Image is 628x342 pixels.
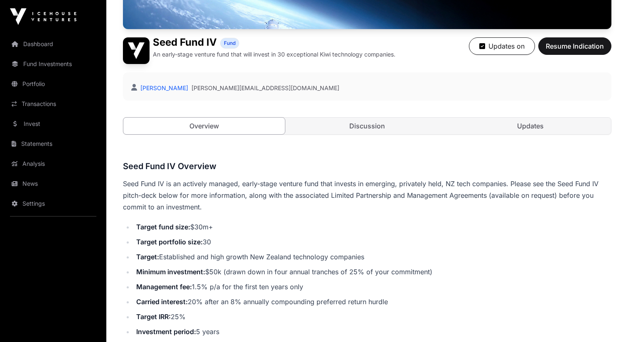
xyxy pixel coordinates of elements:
li: 1.5% p/a for the first ten years only [134,281,611,293]
li: 5 years [134,326,611,337]
li: $50k (drawn down in four annual tranches of 25% of your commitment) [134,266,611,278]
span: Fund [224,40,235,47]
strong: Carried interest: [136,298,188,306]
button: Updates on [469,37,535,55]
h1: Seed Fund IV [153,37,217,49]
li: 20% after an 8% annually compounding preferred return hurdle [134,296,611,308]
h3: Seed Fund IV Overview [123,160,611,173]
a: Fund Investments [7,55,100,73]
strong: Target portfolio size: [136,238,203,246]
a: Analysis [7,155,100,173]
a: [PERSON_NAME] [139,84,188,91]
strong: Investment period: [136,327,196,336]
li: $30m+ [134,221,611,233]
li: 25% [134,311,611,322]
a: Dashboard [7,35,100,53]
a: Transactions [7,95,100,113]
p: Seed Fund IV is an actively managed, early-stage venture fund that invests in emerging, privately... [123,178,611,213]
strong: Target fund size: [136,223,190,231]
a: Portfolio [7,75,100,93]
a: Settings [7,194,100,213]
p: An early-stage venture fund that will invest in 30 exceptional Kiwi technology companies. [153,50,395,59]
a: Resume Indication [538,46,611,54]
strong: Target: [136,253,159,261]
a: Statements [7,135,100,153]
iframe: Chat Widget [586,302,628,342]
a: Overview [123,117,285,135]
a: Invest [7,115,100,133]
strong: Minimum investment: [136,268,205,276]
img: Seed Fund IV [123,37,150,64]
a: Discussion [287,118,448,134]
a: Updates [449,118,611,134]
button: Resume Indication [538,37,611,55]
a: News [7,175,100,193]
li: Established and high growth New Zealand technology companies [134,251,611,263]
a: [PERSON_NAME][EMAIL_ADDRESS][DOMAIN_NAME] [191,84,339,92]
span: Resume Indication [546,41,604,51]
strong: Management fee: [136,283,192,291]
img: Icehouse Ventures Logo [10,8,76,25]
nav: Tabs [123,118,611,134]
li: 30 [134,236,611,248]
strong: Target IRR: [136,312,171,321]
